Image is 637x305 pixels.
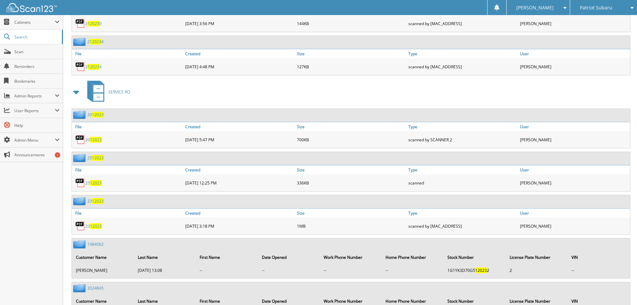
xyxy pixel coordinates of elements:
[14,152,60,158] span: Announcements
[258,265,320,276] td: --
[295,209,407,218] a: Size
[516,6,554,10] span: [PERSON_NAME]
[407,133,518,146] div: scanned by SCANNER 2
[85,180,102,186] a: 2512023
[90,180,102,186] span: 12023
[295,165,407,174] a: Size
[134,250,196,264] th: Last Name
[87,112,104,118] a: 2012023
[14,49,60,55] span: Scan
[518,122,630,131] a: User
[87,155,104,161] a: 2512023
[295,176,407,189] div: 336KB
[407,17,518,30] div: scanned by [MAC_ADDRESS]
[73,265,134,276] td: [PERSON_NAME]
[184,165,295,174] a: Created
[14,19,55,25] span: Cabinets
[14,137,55,143] span: Admin Menu
[75,18,85,28] img: PDF.png
[184,219,295,233] div: [DATE] 3:18 PM
[295,219,407,233] div: 1MB
[320,250,382,264] th: Work Phone Number
[382,265,443,276] td: --
[295,49,407,58] a: Size
[14,93,55,99] span: Admin Reports
[184,17,295,30] div: [DATE] 3:56 PM
[196,265,257,276] td: --
[506,265,567,276] td: 2
[55,152,60,158] div: 1
[87,39,104,45] a: 2120234
[73,154,87,162] img: folder2.png
[72,165,184,174] a: File
[295,133,407,146] div: 700KB
[14,64,60,69] span: Reminders
[87,285,104,291] a: 2024845
[568,265,629,276] td: --
[258,250,320,264] th: Date Opened
[407,219,518,233] div: scanned by [MAC_ADDRESS]
[85,64,102,70] a: 2120234
[518,17,630,30] div: [PERSON_NAME]
[184,133,295,146] div: [DATE] 5:47 PM
[75,221,85,231] img: PDF.png
[73,197,87,205] img: folder2.png
[87,241,104,247] a: 1984062
[90,39,101,45] span: 12023
[73,284,87,292] img: folder2.png
[73,37,87,46] img: folder2.png
[7,3,57,12] img: scan123-logo-white.svg
[184,209,295,218] a: Created
[295,17,407,30] div: 144KB
[75,135,85,145] img: PDF.png
[518,49,630,58] a: User
[92,198,104,204] span: 12023
[73,110,87,119] img: folder2.png
[75,62,85,72] img: PDF.png
[92,112,104,118] span: 12023
[407,49,518,58] a: Type
[518,209,630,218] a: User
[85,223,102,229] a: 2312023
[14,108,55,113] span: User Reports
[14,34,59,40] span: Search
[407,165,518,174] a: Type
[518,176,630,189] div: [PERSON_NAME]
[407,60,518,73] div: scanned by [MAC_ADDRESS]
[475,268,487,273] span: 12023
[85,137,102,143] a: 2012023
[72,209,184,218] a: File
[295,122,407,131] a: Size
[184,122,295,131] a: Created
[407,122,518,131] a: Type
[444,265,505,276] td: 1G1YK3D70G5 2
[444,250,505,264] th: Stock Number
[83,79,130,105] a: SERVICE RO
[580,6,612,10] span: Patriot Subaru
[92,155,104,161] span: 12023
[518,219,630,233] div: [PERSON_NAME]
[14,123,60,128] span: Help
[604,273,637,305] iframe: Chat Widget
[134,265,196,276] td: [DATE] 13:08
[184,49,295,58] a: Created
[85,21,102,26] a: 2120230
[184,176,295,189] div: [DATE] 12:25 PM
[382,250,443,264] th: Home Phone Number
[407,209,518,218] a: Type
[295,60,407,73] div: 127KB
[518,60,630,73] div: [PERSON_NAME]
[72,122,184,131] a: File
[320,265,382,276] td: --
[90,137,102,143] span: 12023
[184,60,295,73] div: [DATE] 4:48 PM
[90,223,102,229] span: 12023
[72,49,184,58] a: File
[407,176,518,189] div: scanned
[518,133,630,146] div: [PERSON_NAME]
[196,250,257,264] th: First Name
[73,250,134,264] th: Customer Name
[88,64,99,70] span: 12023
[506,250,567,264] th: License Plate Number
